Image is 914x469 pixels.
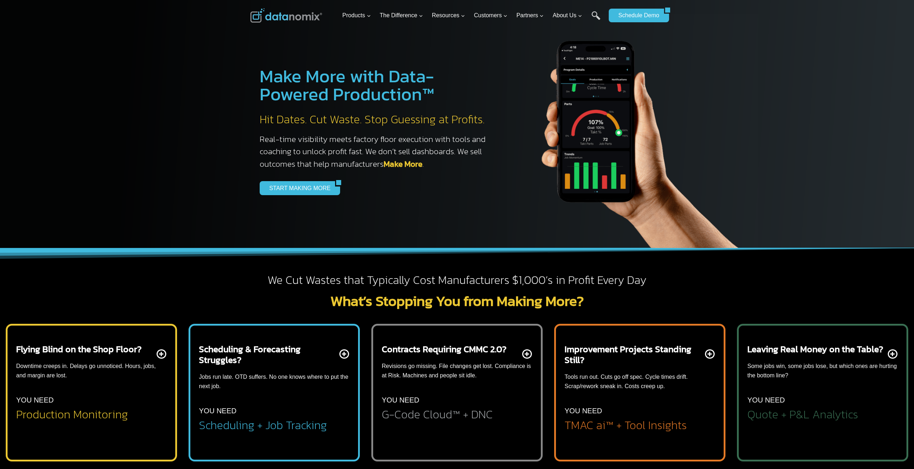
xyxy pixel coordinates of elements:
a: Search [591,11,600,27]
span: Resources [432,11,465,20]
span: Customers [474,11,507,20]
h2: We Cut Wastes that Typically Cost Manufacturers $1,000’s in Profit Every Day [250,273,664,288]
p: YOU NEED [565,405,602,417]
span: About Us [553,11,582,20]
p: YOU NEED [747,394,785,406]
p: Revisions go missing. File changes get lost. Compliance is at Risk. Machines and people sit idle. [382,362,532,380]
h2: Improvement Projects Standing Still? [565,344,704,365]
h2: Hit Dates. Cut Waste. Stop Guessing at Profits. [260,112,493,127]
h2: TMAC ai™ + Tool Insights [565,419,687,431]
p: Tools run out. Cuts go off spec. Cycle times drift. Scrap/rework sneak in. Costs creep up. [565,372,715,391]
h2: What’s Stopping You from Making More? [250,294,664,308]
h3: Real-time visibility meets factory floor execution with tools and coaching to unlock profit fast.... [260,133,493,170]
iframe: Popup CTA [4,342,119,465]
nav: Primary Navigation [339,4,605,27]
h2: G-Code Cloud™ + DNC [382,409,493,420]
span: The Difference [380,11,423,20]
a: Schedule Demo [609,9,664,22]
p: YOU NEED [382,394,419,406]
p: Some jobs win, some jobs lose, but which ones are hurting the bottom line? [747,362,898,380]
a: START MAKING MORE [260,181,335,195]
img: Datanomix [250,8,322,23]
a: Make More [384,158,422,170]
span: Products [342,11,371,20]
h2: Quote + P&L Analytics [747,409,858,420]
h2: Scheduling + Job Tracking [199,419,327,431]
h2: Scheduling & Forecasting Struggles? [199,344,338,365]
h2: Contracts Requiring CMMC 2.0? [382,344,506,354]
h2: Leaving Real Money on the Table? [747,344,883,354]
h1: Make More with Data-Powered Production™ [260,67,493,103]
span: Partners [516,11,544,20]
p: Jobs run late. OTD suffers. No one knows where to put the next job. [199,372,349,391]
p: YOU NEED [199,405,236,417]
img: The Datanoix Mobile App available on Android and iOS Devices [507,14,759,248]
